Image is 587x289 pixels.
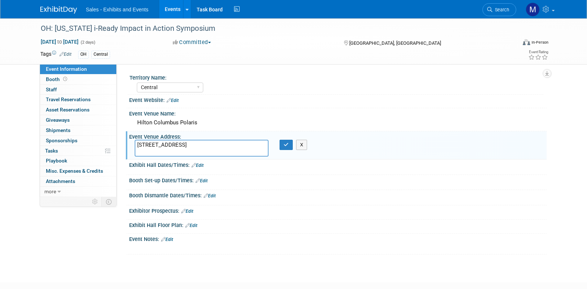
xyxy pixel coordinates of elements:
[46,66,87,72] span: Event Information
[86,7,148,12] span: Sales - Exhibits and Events
[45,148,58,154] span: Tasks
[40,156,116,166] a: Playbook
[46,127,70,133] span: Shipments
[38,22,505,35] div: OH: [US_STATE] i-Ready Impact in Action Symposium
[185,223,197,228] a: Edit
[46,107,90,113] span: Asset Reservations
[80,40,95,45] span: (2 days)
[129,205,547,215] div: Exhibitor Prospectus:
[40,95,116,105] a: Travel Reservations
[40,125,116,135] a: Shipments
[531,40,548,45] div: In-Person
[135,117,541,128] div: Hilton Columbus Polaris
[62,76,69,82] span: Booth not reserved yet
[40,74,116,84] a: Booth
[46,117,70,123] span: Giveaways
[46,96,91,102] span: Travel Reservations
[40,176,116,186] a: Attachments
[482,3,516,16] a: Search
[46,178,75,184] span: Attachments
[526,3,540,17] img: Megan Hunter
[181,209,193,214] a: Edit
[528,50,548,54] div: Event Rating
[473,38,548,49] div: Event Format
[204,193,216,198] a: Edit
[40,50,72,59] td: Tags
[91,51,110,58] div: Central
[40,115,116,125] a: Giveaways
[40,85,116,95] a: Staff
[46,168,103,174] span: Misc. Expenses & Credits
[167,98,179,103] a: Edit
[40,166,116,176] a: Misc. Expenses & Credits
[40,39,79,45] span: [DATE] [DATE]
[89,197,102,206] td: Personalize Event Tab Strip
[129,131,547,140] div: Event Venue Address:
[102,197,117,206] td: Toggle Event Tabs
[192,163,204,168] a: Edit
[56,39,63,45] span: to
[349,40,441,46] span: [GEOGRAPHIC_DATA], [GEOGRAPHIC_DATA]
[40,6,77,14] img: ExhibitDay
[170,39,214,46] button: Committed
[296,140,307,150] button: X
[40,64,116,74] a: Event Information
[492,7,509,12] span: Search
[44,189,56,194] span: more
[78,51,89,58] div: OH
[129,190,547,200] div: Booth Dismantle Dates/Times:
[129,175,547,184] div: Booth Set-up Dates/Times:
[40,105,116,115] a: Asset Reservations
[46,138,77,143] span: Sponsorships
[129,220,547,229] div: Exhibit Hall Floor Plan:
[130,72,543,81] div: Territory Name:
[40,146,116,156] a: Tasks
[196,178,208,183] a: Edit
[40,187,116,197] a: more
[129,108,547,117] div: Event Venue Name:
[59,52,72,57] a: Edit
[129,95,547,104] div: Event Website:
[46,87,57,92] span: Staff
[129,160,547,169] div: Exhibit Hall Dates/Times:
[523,39,530,45] img: Format-Inperson.png
[161,237,173,242] a: Edit
[129,234,547,243] div: Event Notes:
[46,158,67,164] span: Playbook
[46,76,69,82] span: Booth
[40,136,116,146] a: Sponsorships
